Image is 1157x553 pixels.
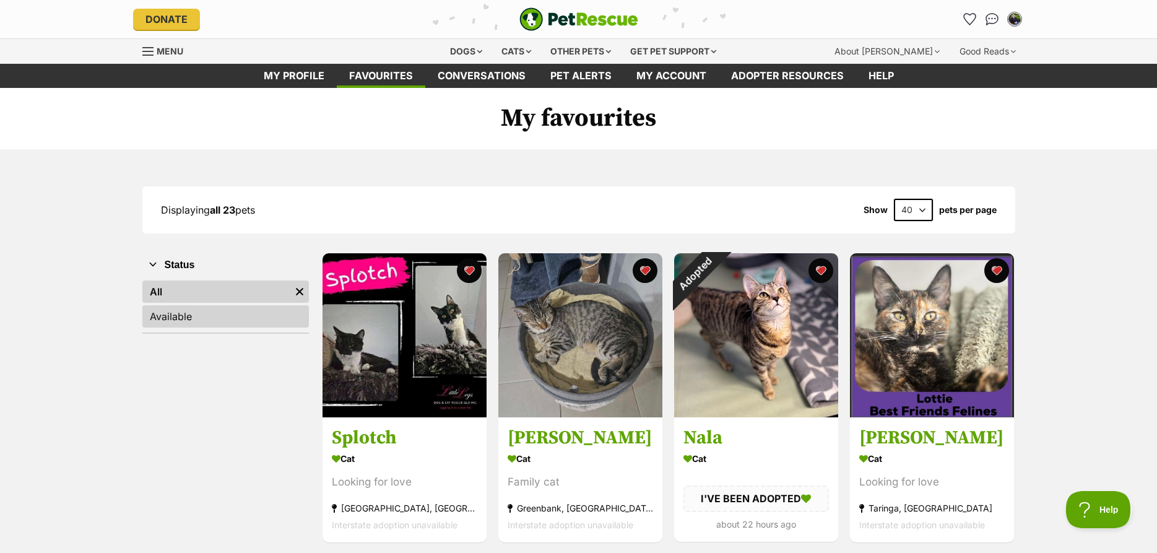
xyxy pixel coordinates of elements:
div: about 22 hours ago [683,516,829,533]
span: Interstate adoption unavailable [508,520,633,531]
strong: all 23 [210,204,235,216]
a: [PERSON_NAME] Cat Family cat Greenbank, [GEOGRAPHIC_DATA] Interstate adoption unavailable favourite [498,417,662,543]
span: Menu [157,46,183,56]
div: Looking for love [859,474,1005,491]
button: My account [1005,9,1025,29]
a: Adopter resources [719,64,856,88]
div: Looking for love [332,474,477,491]
img: logo-e224e6f780fb5917bec1dbf3a21bbac754714ae5b6737aabdf751b685950b380.svg [519,7,638,31]
span: Interstate adoption unavailable [332,520,457,531]
div: About [PERSON_NAME] [826,39,948,64]
div: Cat [683,450,829,468]
a: My account [624,64,719,88]
div: Other pets [542,39,620,64]
button: favourite [457,258,482,283]
div: Good Reads [951,39,1025,64]
a: Adopted [674,407,838,420]
span: Show [864,205,888,215]
h3: Nala [683,427,829,450]
a: Help [856,64,906,88]
div: Taringa, [GEOGRAPHIC_DATA] [859,500,1005,517]
div: Cat [859,450,1005,468]
div: Cat [332,450,477,468]
button: Status [142,257,309,273]
img: Frankie [498,253,662,417]
iframe: Help Scout Beacon - Open [1066,491,1132,528]
img: Lottie [850,253,1014,417]
a: My profile [251,64,337,88]
a: Donate [133,9,200,30]
a: PetRescue [519,7,638,31]
img: Maree Gray profile pic [1008,13,1021,25]
div: Greenbank, [GEOGRAPHIC_DATA] [508,500,653,517]
a: Remove filter [290,281,309,303]
a: Nala Cat I'VE BEEN ADOPTED about 22 hours ago favourite [674,417,838,542]
a: conversations [425,64,538,88]
span: Displaying pets [161,204,255,216]
span: Interstate adoption unavailable [859,520,985,531]
h3: [PERSON_NAME] [508,427,653,450]
a: Favourites [960,9,980,29]
h3: Splotch [332,427,477,450]
div: I'VE BEEN ADOPTED [683,486,829,512]
img: Nala [674,253,838,417]
a: Available [142,305,309,328]
a: [PERSON_NAME] Cat Looking for love Taringa, [GEOGRAPHIC_DATA] Interstate adoption unavailable fav... [850,417,1014,543]
label: pets per page [939,205,997,215]
div: [GEOGRAPHIC_DATA], [GEOGRAPHIC_DATA] [332,500,477,517]
h3: [PERSON_NAME] [859,427,1005,450]
img: chat-41dd97257d64d25036548639549fe6c8038ab92f7586957e7f3b1b290dea8141.svg [986,13,999,25]
button: favourite [633,258,657,283]
img: Splotch [323,253,487,417]
div: Dogs [441,39,491,64]
a: Pet alerts [538,64,624,88]
div: Status [142,278,309,333]
div: Get pet support [622,39,725,64]
button: favourite [984,258,1009,283]
a: Conversations [982,9,1002,29]
a: Menu [142,39,192,61]
div: Family cat [508,474,653,491]
a: Splotch Cat Looking for love [GEOGRAPHIC_DATA], [GEOGRAPHIC_DATA] Interstate adoption unavailable... [323,417,487,543]
a: All [142,281,290,303]
button: favourite [808,258,833,283]
ul: Account quick links [960,9,1025,29]
div: Cats [493,39,540,64]
div: Cat [508,450,653,468]
a: Favourites [337,64,425,88]
div: Adopted [657,237,731,311]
